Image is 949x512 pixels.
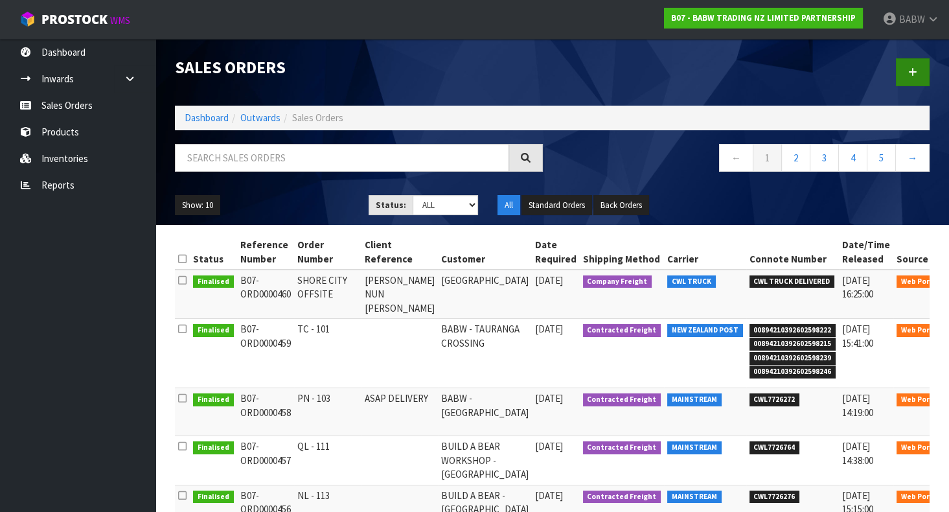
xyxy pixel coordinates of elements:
td: BABW - TAURANGA CROSSING [438,319,532,388]
span: 00894210392602598215 [749,338,836,351]
td: TC - 101 [294,319,361,388]
th: Customer [438,235,532,270]
nav: Page navigation [562,144,930,176]
td: [PERSON_NAME] NUN [PERSON_NAME] [361,270,438,319]
span: CWL TRUCK DELIVERED [749,275,835,288]
span: [DATE] [535,274,563,286]
small: WMS [110,14,130,27]
span: CWL TRUCK [667,275,716,288]
a: 1 [753,144,782,172]
span: Web Portal [897,491,944,504]
span: 00894210392602598222 [749,324,836,337]
img: cube-alt.png [19,11,36,27]
span: Finalised [193,441,234,454]
a: 3 [810,144,839,172]
a: → [895,144,930,172]
td: B07-ORD0000457 [237,436,294,485]
td: ASAP DELIVERY [361,388,438,436]
button: Back Orders [593,195,649,216]
th: Order Number [294,235,361,270]
span: [DATE] 14:38:00 [842,440,873,466]
th: Client Reference [361,235,438,270]
span: Finalised [193,275,234,288]
span: Finalised [193,393,234,406]
h1: Sales Orders [175,58,543,77]
span: [DATE] [535,392,563,404]
a: 2 [781,144,810,172]
span: CWL7726764 [749,441,800,454]
td: PN - 103 [294,388,361,436]
span: Contracted Freight [583,393,661,406]
th: Connote Number [746,235,840,270]
td: SHORE CITY OFFSITE [294,270,361,319]
span: [DATE] 14:19:00 [842,392,873,418]
span: [DATE] 15:41:00 [842,323,873,349]
span: CWL7726276 [749,491,800,504]
span: Web Portal [897,275,944,288]
span: MAINSTREAM [667,393,722,406]
td: BUILD A BEAR WORKSHOP - [GEOGRAPHIC_DATA] [438,436,532,485]
th: Shipping Method [580,235,665,270]
span: Contracted Freight [583,491,661,504]
th: Carrier [664,235,746,270]
span: 00894210392602598239 [749,352,836,365]
button: All [497,195,520,216]
span: Finalised [193,324,234,337]
span: 00894210392602598246 [749,366,836,378]
span: [DATE] [535,489,563,502]
a: Outwards [240,111,280,124]
span: MAINSTREAM [667,441,722,454]
button: Show: 10 [175,195,220,216]
span: Web Portal [897,393,944,406]
td: B07-ORD0000460 [237,270,294,319]
span: Company Freight [583,275,652,288]
td: [GEOGRAPHIC_DATA] [438,270,532,319]
span: CWL7726272 [749,393,800,406]
span: ProStock [41,11,108,28]
strong: B07 - BABW TRADING NZ LIMITED PARTNERSHIP [671,12,856,23]
th: Status [190,235,237,270]
th: Date/Time Released [839,235,893,270]
span: [DATE] 16:25:00 [842,274,873,300]
td: B07-ORD0000458 [237,388,294,436]
a: Dashboard [185,111,229,124]
span: [DATE] [535,323,563,335]
a: 5 [867,144,896,172]
td: QL - 111 [294,436,361,485]
span: BABW [899,13,925,25]
a: 4 [838,144,867,172]
th: Source [893,235,948,270]
strong: Status: [376,200,406,211]
input: Search sales orders [175,144,509,172]
span: Contracted Freight [583,324,661,337]
td: B07-ORD0000459 [237,319,294,388]
td: BABW - [GEOGRAPHIC_DATA] [438,388,532,436]
a: ← [719,144,753,172]
span: MAINSTREAM [667,491,722,504]
span: Contracted Freight [583,441,661,454]
span: Finalised [193,491,234,504]
span: Sales Orders [292,111,343,124]
span: [DATE] [535,440,563,452]
span: NEW ZEALAND POST [667,324,743,337]
button: Standard Orders [521,195,592,216]
span: Web Portal [897,441,944,454]
th: Reference Number [237,235,294,270]
span: Web Portal [897,324,944,337]
th: Date Required [532,235,580,270]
